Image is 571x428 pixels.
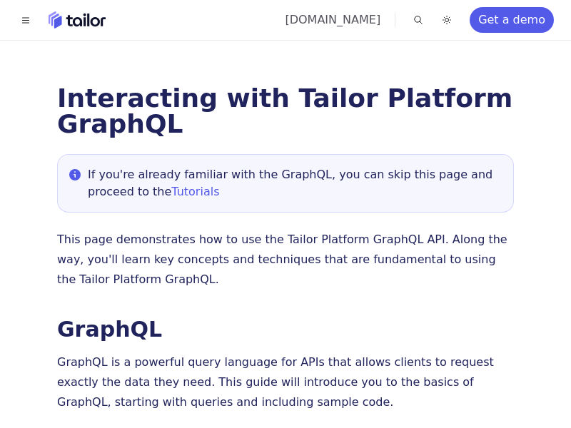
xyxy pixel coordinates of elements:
h2: GraphQL [57,318,514,341]
button: Toggle navigation [17,11,34,29]
button: Toggle dark mode [438,11,455,29]
a: [DOMAIN_NAME] [285,13,380,26]
p: If you're already familiar with the GraphQL, you can skip this page and proceed to the [88,166,502,200]
p: GraphQL is a powerful query language for APIs that allows clients to request exactly the data the... [57,352,514,412]
a: Tutorials [171,185,219,198]
h1: Interacting with Tailor Platform GraphQL [57,86,514,137]
button: Find something... [410,11,427,29]
p: This page demonstrates how to use the Tailor Platform GraphQL API. Along the way, you'll learn ke... [57,230,514,290]
a: Get a demo [470,7,554,33]
a: Home [49,11,106,29]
